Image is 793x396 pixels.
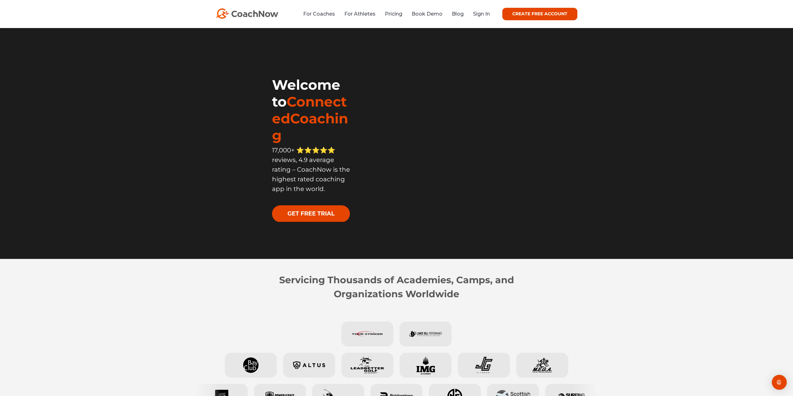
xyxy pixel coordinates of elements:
[772,375,787,390] div: Open Intercom Messenger
[412,11,442,17] a: Book Demo
[303,11,335,17] a: For Coaches
[385,11,402,17] a: Pricing
[473,11,490,17] a: Sign In
[502,8,577,20] a: CREATE FREE ACCOUNT
[279,274,514,300] strong: Servicing Thousands of Academies, Camps, and Organizations Worldwide
[452,11,464,17] a: Blog
[216,8,278,19] img: CoachNow Logo
[272,93,348,144] span: ConnectedCoaching
[344,11,375,17] a: For Athletes
[272,76,352,144] h1: Welcome to
[272,146,350,193] span: 17,000+ ⭐️⭐️⭐️⭐️⭐️ reviews, 4.9 average rating – CoachNow is the highest rated coaching app in th...
[272,205,350,222] img: GET FREE TRIAL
